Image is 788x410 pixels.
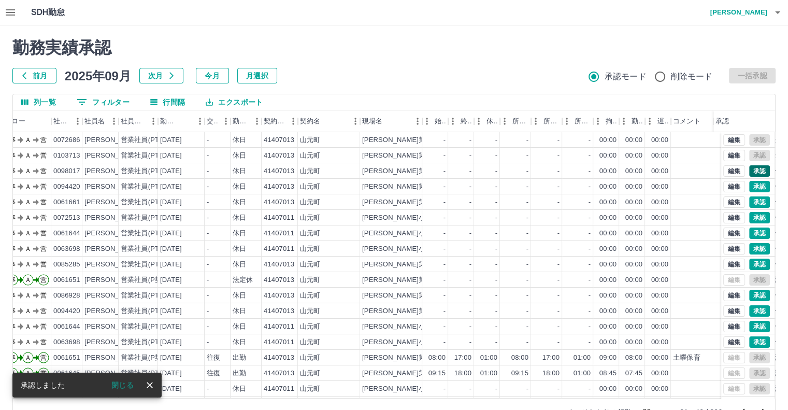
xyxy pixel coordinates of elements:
[625,197,642,207] div: 00:00
[233,166,246,176] div: 休日
[599,151,617,161] div: 00:00
[469,244,471,254] div: -
[651,151,668,161] div: 00:00
[651,260,668,270] div: 00:00
[443,151,446,161] div: -
[103,377,142,393] button: 閉じる
[84,291,141,301] div: [PERSON_NAME]
[749,290,770,301] button: 承認
[651,197,668,207] div: 00:00
[443,244,446,254] div: -
[158,110,205,132] div: 勤務日
[723,212,745,223] button: 編集
[495,151,497,161] div: -
[557,166,560,176] div: -
[13,94,64,110] button: 列選択
[723,150,745,161] button: 編集
[715,110,729,132] div: 承認
[84,275,141,285] div: [PERSON_NAME]
[84,135,141,145] div: [PERSON_NAME]
[632,110,643,132] div: 勤務
[362,135,507,145] div: [PERSON_NAME]第二小学校放課後児童クラブ
[589,229,591,238] div: -
[40,245,47,252] text: 営
[362,110,382,132] div: 現場名
[207,291,209,301] div: -
[249,114,265,129] button: メニュー
[749,228,770,239] button: 承認
[160,166,182,176] div: [DATE]
[469,166,471,176] div: -
[300,244,320,254] div: 山元町
[645,110,671,132] div: 遅刻等
[207,213,209,223] div: -
[589,260,591,270] div: -
[84,110,105,132] div: 社員名
[121,182,175,192] div: 営業社員(PT契約)
[526,229,528,238] div: -
[599,244,617,254] div: 00:00
[749,243,770,255] button: 承認
[233,275,253,285] div: 法定休
[207,229,209,238] div: -
[651,229,668,238] div: 00:00
[264,166,294,176] div: 41407013
[106,114,122,129] button: メニュー
[495,275,497,285] div: -
[197,94,271,110] button: エクスポート
[25,152,31,159] text: Ａ
[207,135,209,145] div: -
[557,213,560,223] div: -
[121,166,175,176] div: 営業社員(PT契約)
[362,244,494,254] div: [PERSON_NAME]小学校放課後児童クラブ
[625,151,642,161] div: 00:00
[53,110,70,132] div: 社員番号
[593,110,619,132] div: 拘束
[671,110,752,132] div: コメント
[589,244,591,254] div: -
[65,68,131,83] h5: 2025年09月
[469,275,471,285] div: -
[599,135,617,145] div: 00:00
[619,110,645,132] div: 勤務
[207,197,209,207] div: -
[84,213,141,223] div: [PERSON_NAME]
[749,181,770,192] button: 承認
[443,197,446,207] div: -
[589,182,591,192] div: -
[84,151,141,161] div: [PERSON_NAME]
[262,110,298,132] div: 契約コード
[749,305,770,317] button: 承認
[606,110,617,132] div: 拘束
[121,110,146,132] div: 社員区分
[160,197,182,207] div: [DATE]
[40,199,47,206] text: 営
[196,68,229,83] button: 今月
[443,135,446,145] div: -
[233,244,246,254] div: 休日
[531,110,562,132] div: 所定終業
[500,110,531,132] div: 所定開始
[264,291,294,301] div: 41407013
[25,245,31,252] text: Ａ
[160,260,182,270] div: [DATE]
[443,182,446,192] div: -
[84,197,141,207] div: [PERSON_NAME]
[264,110,285,132] div: 契約コード
[557,244,560,254] div: -
[495,166,497,176] div: -
[495,135,497,145] div: -
[443,275,446,285] div: -
[53,291,80,301] div: 0086928
[300,229,320,238] div: 山元町
[651,244,668,254] div: 00:00
[362,197,507,207] div: [PERSON_NAME]第二小学校放課後児童クラブ
[749,336,770,348] button: 承認
[264,229,294,238] div: 41407011
[84,260,141,270] div: [PERSON_NAME]
[526,151,528,161] div: -
[599,197,617,207] div: 00:00
[51,110,82,132] div: 社員番号
[285,114,301,129] button: メニュー
[749,212,770,223] button: 承認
